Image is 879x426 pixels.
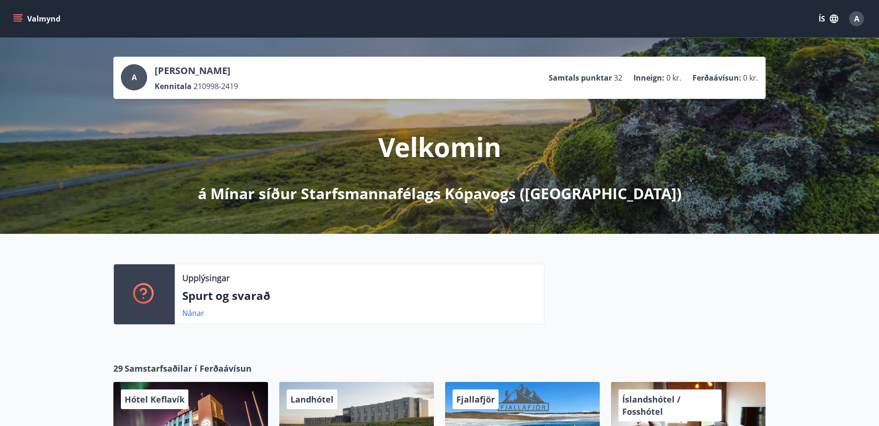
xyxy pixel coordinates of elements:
p: Ferðaávísun : [693,73,741,83]
button: A [845,7,868,30]
span: 210998-2419 [194,81,238,91]
p: Samtals punktar [549,73,612,83]
span: 0 kr. [666,73,681,83]
p: Kennitala [155,81,192,91]
button: ÍS [813,10,843,27]
p: [PERSON_NAME] [155,64,238,77]
p: Upplýsingar [182,272,230,284]
a: Nánar [182,308,204,318]
span: 0 kr. [743,73,758,83]
p: á Mínar síður Starfsmannafélags Kópavogs ([GEOGRAPHIC_DATA]) [198,183,682,204]
p: Velkomin [378,129,501,164]
span: Samstarfsaðilar í Ferðaávísun [125,362,252,374]
span: A [854,14,859,24]
p: Inneign : [633,73,664,83]
button: menu [11,10,64,27]
span: Fjallafjör [456,394,495,405]
span: 32 [614,73,622,83]
span: A [132,72,137,82]
p: Spurt og svarað [182,288,536,304]
span: 29 [113,362,123,374]
span: Landhótel [291,394,334,405]
span: Íslandshótel / Fosshótel [622,394,680,417]
span: Hótel Keflavík [125,394,185,405]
